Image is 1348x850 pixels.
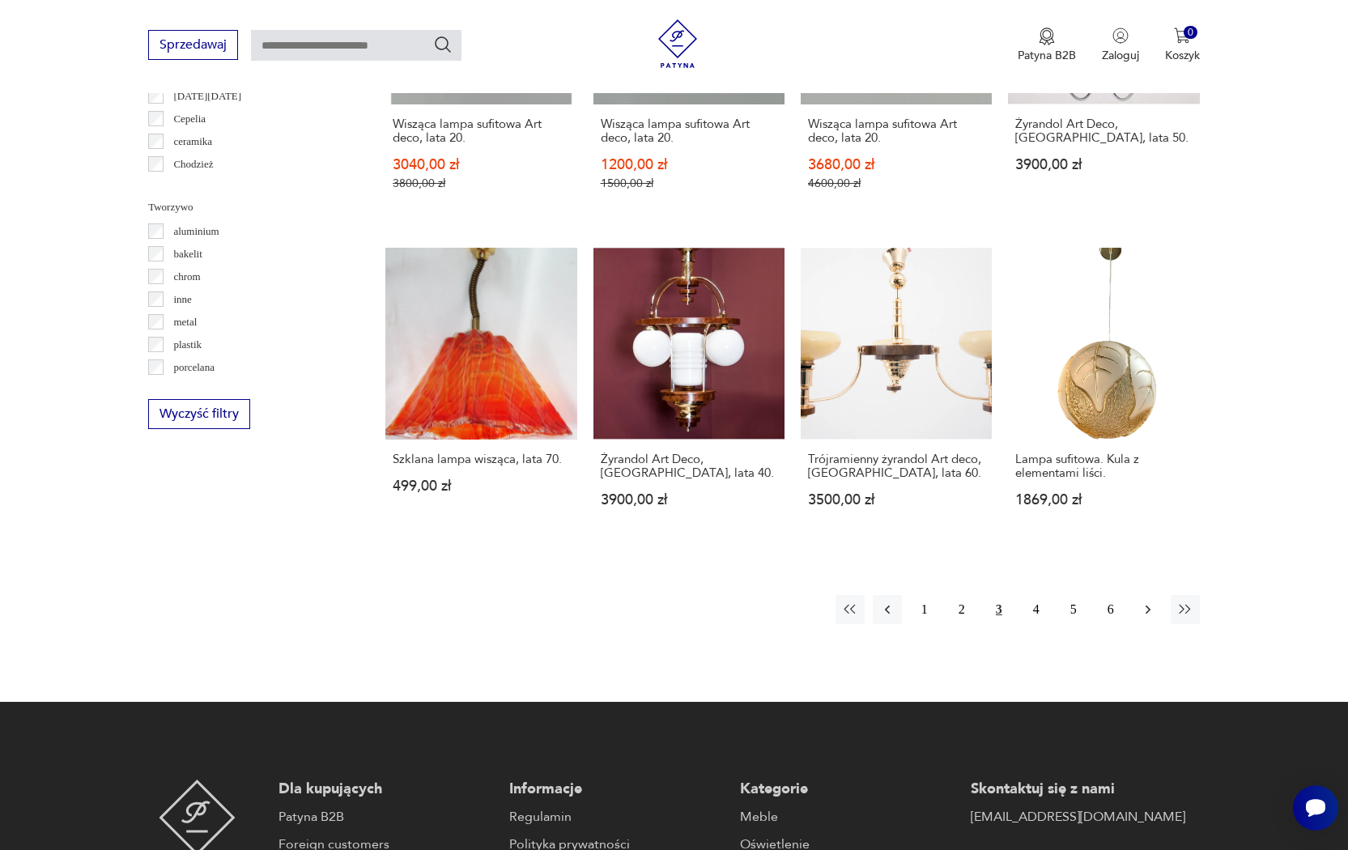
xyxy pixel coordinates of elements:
[740,780,955,799] p: Kategorie
[173,381,206,399] p: porcelit
[173,223,219,240] p: aluminium
[808,176,984,190] p: 4600,00 zł
[1174,28,1190,44] img: Ikona koszyka
[279,807,493,827] a: Patyna B2B
[173,336,202,354] p: plastik
[1096,595,1125,624] button: 6
[740,807,955,827] a: Meble
[393,479,569,493] p: 499,00 zł
[1018,48,1076,63] p: Patyna B2B
[173,268,200,286] p: chrom
[593,248,785,538] a: Żyrandol Art Deco, Polska, lata 40.Żyrandol Art Deco, [GEOGRAPHIC_DATA], lata 40.3900,00 zł
[601,453,777,480] h3: Żyrandol Art Deco, [GEOGRAPHIC_DATA], lata 40.
[173,313,197,331] p: metal
[173,245,202,263] p: bakelit
[971,780,1185,799] p: Skontaktuj się z nami
[1059,595,1088,624] button: 5
[808,117,984,145] h3: Wisząca lampa sufitowa Art deco, lata 20.
[1015,493,1192,507] p: 1869,00 zł
[1112,28,1129,44] img: Ikonka użytkownika
[509,780,724,799] p: Informacje
[1184,26,1197,40] div: 0
[910,595,939,624] button: 1
[385,248,576,538] a: Szklana lampa wisząca, lata 70.Szklana lampa wisząca, lata 70.499,00 zł
[173,291,191,308] p: inne
[1015,117,1192,145] h3: Żyrandol Art Deco, [GEOGRAPHIC_DATA], lata 50.
[148,198,347,216] p: Tworzywo
[601,117,777,145] h3: Wisząca lampa sufitowa Art deco, lata 20.
[601,176,777,190] p: 1500,00 zł
[1015,158,1192,172] p: 3900,00 zł
[173,133,212,151] p: ceramika
[173,178,212,196] p: Ćmielów
[433,35,453,54] button: Szukaj
[148,30,238,60] button: Sprzedawaj
[173,110,206,128] p: Cepelia
[393,453,569,466] h3: Szklana lampa wisząca, lata 70.
[801,248,992,538] a: Trójramienny żyrandol Art deco, Polska, lata 60.Trójramienny żyrandol Art deco, [GEOGRAPHIC_DATA]...
[984,595,1014,624] button: 3
[601,158,777,172] p: 1200,00 zł
[971,807,1185,827] a: [EMAIL_ADDRESS][DOMAIN_NAME]
[808,158,984,172] p: 3680,00 zł
[947,595,976,624] button: 2
[1102,48,1139,63] p: Zaloguj
[509,807,724,827] a: Regulamin
[148,399,250,429] button: Wyczyść filtry
[173,155,213,173] p: Chodzież
[393,176,569,190] p: 3800,00 zł
[601,493,777,507] p: 3900,00 zł
[1015,453,1192,480] h3: Lampa sufitowa. Kula z elementami liści.
[1293,785,1338,831] iframe: Smartsupp widget button
[808,453,984,480] h3: Trójramienny żyrandol Art deco, [GEOGRAPHIC_DATA], lata 60.
[808,493,984,507] p: 3500,00 zł
[1165,48,1200,63] p: Koszyk
[173,359,215,376] p: porcelana
[393,117,569,145] h3: Wisząca lampa sufitowa Art deco, lata 20.
[653,19,702,68] img: Patyna - sklep z meblami i dekoracjami vintage
[173,87,241,105] p: [DATE][DATE]
[148,40,238,52] a: Sprzedawaj
[1165,28,1200,63] button: 0Koszyk
[1018,28,1076,63] a: Ikona medaluPatyna B2B
[1022,595,1051,624] button: 4
[1039,28,1055,45] img: Ikona medalu
[279,780,493,799] p: Dla kupujących
[1018,28,1076,63] button: Patyna B2B
[1102,28,1139,63] button: Zaloguj
[393,158,569,172] p: 3040,00 zł
[1008,248,1199,538] a: Lampa sufitowa. Kula z elementami liści.Lampa sufitowa. Kula z elementami liści.1869,00 zł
